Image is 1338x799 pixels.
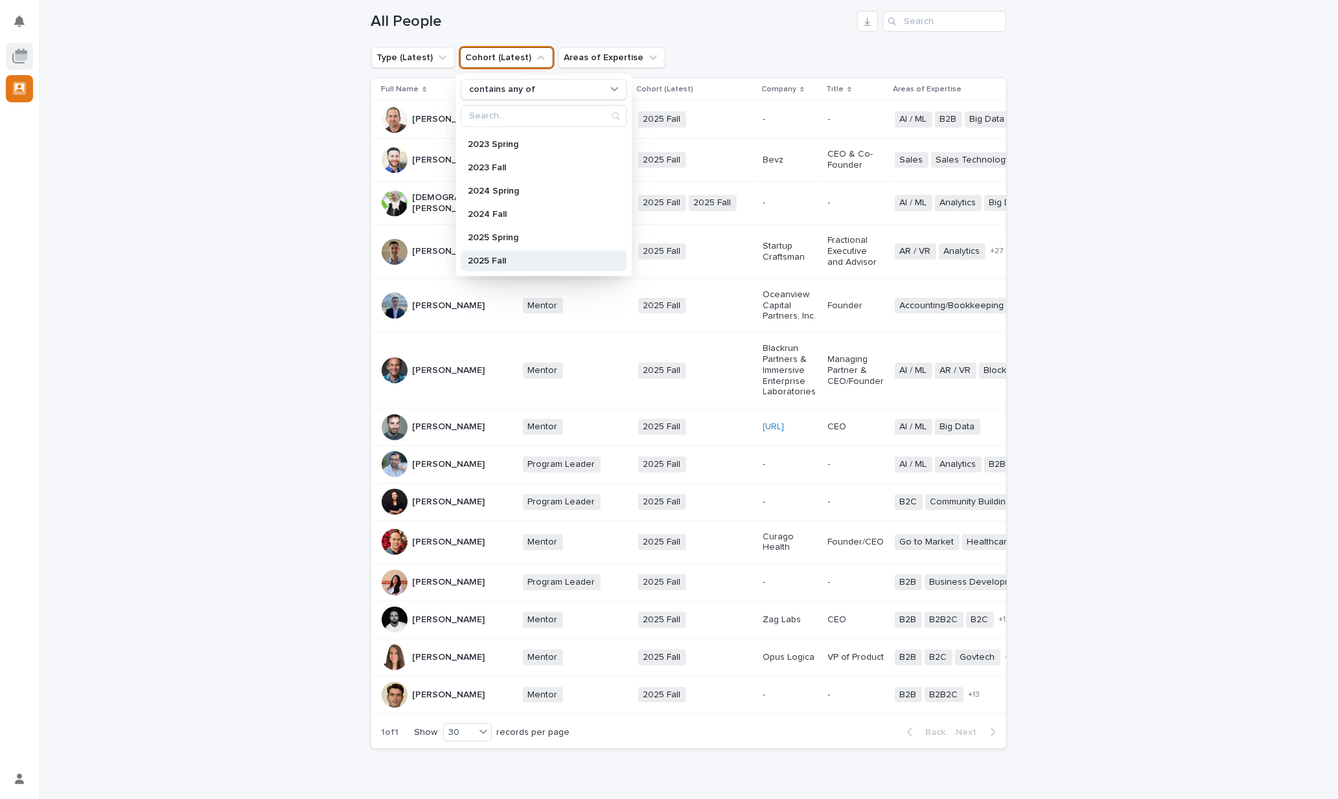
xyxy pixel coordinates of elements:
[371,445,1332,483] tr: [PERSON_NAME]Program Leader2025 Fall--AI / MLAnalyticsB2BB2CBanking+28[PERSON_NAME][EMAIL_ADDRESS...
[935,456,982,473] span: Analytics
[638,649,686,666] span: 2025 Fall
[1006,653,1014,661] span: + 7
[413,192,513,214] p: [DEMOGRAPHIC_DATA][PERSON_NAME]
[371,278,1332,332] tr: [PERSON_NAME]Mentor2025 FallOceanview Capital Partners, Inc.FounderAccounting/BookkeepingAnalytic...
[828,422,884,433] p: CEO
[469,84,535,95] p: contains any of
[523,494,601,510] span: Program Leader
[918,728,946,737] span: Back
[895,456,932,473] span: AI / ML
[413,114,485,125] p: [PERSON_NAME]
[461,106,626,126] input: Search
[763,532,818,554] p: Curago Health
[638,612,686,628] span: 2025 Fall
[925,574,1032,591] span: Business Development
[763,114,818,125] p: -
[444,726,475,739] div: 30
[371,601,1332,638] tr: [PERSON_NAME]Mentor2025 FallZag LabsCEOB2BB2B2CB2C+12[PERSON_NAME][EMAIL_ADDRESS][DOMAIN_NAME] In...
[965,111,1010,128] span: Big Data
[979,363,1070,379] span: Blockchain / Crypto
[413,246,485,257] p: [PERSON_NAME]
[895,612,922,628] span: B2B
[828,537,884,548] p: Founder/CEO
[371,101,1332,139] tr: [PERSON_NAME]Mentor2025 Fall--AI / MLB2BBig DataBlockchain / Crypto+5[EMAIL_ADDRESS][DOMAIN_NAME]...
[763,197,818,208] p: -
[925,494,1017,510] span: Community Building
[371,676,1332,714] tr: [PERSON_NAME]Mentor2025 Fall--B2BB2B2C+13[PERSON_NAME][EMAIL_ADDRESS][PERSON_NAME][DOMAIN_NAME] I...
[763,690,818,701] p: -
[523,456,601,473] span: Program Leader
[984,456,1011,473] span: B2B
[413,155,485,166] p: [PERSON_NAME]
[460,47,553,68] button: Cohort (Latest)
[497,727,570,738] p: records per page
[828,577,884,588] p: -
[763,652,818,663] p: Opus Logica
[382,82,419,96] p: Full Name
[763,497,818,508] p: -
[763,614,818,625] p: Zag Labs
[895,574,922,591] span: B2B
[638,687,686,703] span: 2025 Fall
[638,111,686,128] span: 2025 Fall
[638,456,686,473] span: 2025 Fall
[523,534,563,550] span: Mentor
[925,649,952,666] span: B2C
[763,459,818,470] p: -
[468,140,606,149] p: 2023 Spring
[638,152,686,168] span: 2025 Fall
[371,225,1332,278] tr: [PERSON_NAME]Mentor2025 FallStartup CraftsmanFractional Executive and AdvisorAR / VRAnalytics+27[...
[413,365,485,376] p: [PERSON_NAME]
[763,577,818,588] p: -
[828,354,884,387] p: Managing Partner & CEO/Founder
[984,195,1030,211] span: Big Data
[894,82,962,96] p: Areas of Expertise
[638,574,686,591] span: 2025 Fall
[638,195,686,211] span: 2025 Fall
[413,690,485,701] p: [PERSON_NAME]
[415,727,438,738] p: Show
[828,114,884,125] p: -
[468,233,606,242] p: 2025 Spring
[468,210,606,219] p: 2024 Fall
[523,649,563,666] span: Mentor
[371,564,1332,602] tr: [PERSON_NAME]Program Leader2025 Fall--B2BBusiness Development+10[EMAIL_ADDRESS][DOMAIN_NAME] Invi...
[468,163,606,172] p: 2023 Fall
[828,690,884,701] p: -
[925,687,963,703] span: B2B2C
[763,422,785,431] a: [URL]
[523,419,563,435] span: Mentor
[895,419,932,435] span: AI / ML
[935,363,976,379] span: AR / VR
[828,235,884,267] p: Fractional Executive and Advisor
[969,691,980,699] span: + 13
[371,12,852,31] h1: All People
[413,614,485,625] p: [PERSON_NAME]
[371,47,455,68] button: Type (Latest)
[762,82,797,96] p: Company
[638,534,686,550] span: 2025 Fall
[638,243,686,260] span: 2025 Fall
[689,195,737,211] span: 2025 Fall
[559,47,665,68] button: Areas of Expertise
[371,521,1332,564] tr: [PERSON_NAME]Mentor2025 FallCurago HealthFounder/CEOGo to MarketHealthcare[EMAIL_ADDRESS][DOMAIN_...
[763,343,818,398] p: Blackrun Partners & Immersive Enterprise Laboratories
[523,298,563,314] span: Mentor
[6,8,33,35] button: Notifications
[413,459,485,470] p: [PERSON_NAME]
[413,577,485,588] p: [PERSON_NAME]
[828,459,884,470] p: -
[468,256,606,265] p: 2025 Fall
[523,612,563,628] span: Mentor
[413,537,485,548] p: [PERSON_NAME]
[883,11,1006,32] input: Search
[371,333,1332,409] tr: [PERSON_NAME]Mentor2025 FallBlackrun Partners & Immersive Enterprise LaboratoriesManaging Partner...
[925,612,963,628] span: B2B2C
[523,363,563,379] span: Mentor
[828,614,884,625] p: CEO
[16,16,33,36] div: Notifications
[962,534,1019,550] span: Healthcare
[468,186,606,196] p: 2024 Spring
[935,195,982,211] span: Analytics
[955,649,1000,666] span: Govtech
